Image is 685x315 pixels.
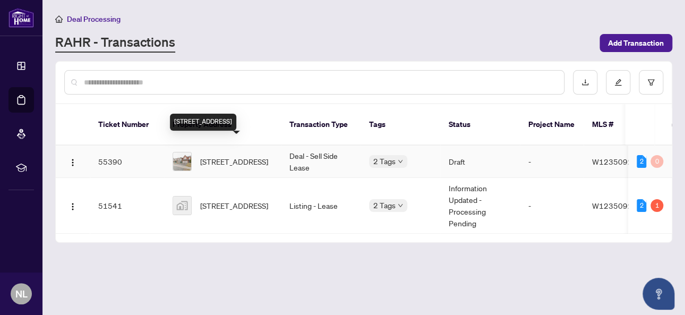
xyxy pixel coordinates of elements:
img: thumbnail-img [173,197,191,215]
img: logo [8,8,34,28]
td: - [520,178,584,234]
span: edit [614,79,622,86]
span: home [55,15,63,23]
button: Open asap [643,278,674,310]
td: Draft [440,146,520,178]
th: Project Name [520,104,584,146]
img: Logo [68,158,77,167]
th: Status [440,104,520,146]
span: W12350928 [592,201,637,210]
span: down [398,159,403,164]
span: 2 Tags [373,155,396,167]
button: filter [639,70,663,95]
span: W12350928 [592,157,637,166]
img: Logo [68,202,77,211]
a: RAHR - Transactions [55,33,175,53]
td: Deal - Sell Side Lease [281,146,361,178]
div: 2 [637,155,646,168]
button: download [573,70,597,95]
span: filter [647,79,655,86]
th: Property Address [164,104,281,146]
span: 2 Tags [373,199,396,211]
th: Ticket Number [90,104,164,146]
td: Information Updated - Processing Pending [440,178,520,234]
button: Logo [64,153,81,170]
span: download [581,79,589,86]
span: NL [15,286,28,301]
td: 55390 [90,146,164,178]
th: Tags [361,104,440,146]
div: [STREET_ADDRESS] [170,114,236,131]
span: [STREET_ADDRESS] [200,156,268,167]
span: down [398,203,403,208]
div: 1 [650,199,663,212]
button: edit [606,70,630,95]
button: Add Transaction [600,34,672,52]
td: Listing - Lease [281,178,361,234]
div: 2 [637,199,646,212]
div: 0 [650,155,663,168]
span: [STREET_ADDRESS] [200,200,268,211]
th: Transaction Type [281,104,361,146]
span: Deal Processing [67,14,121,24]
img: thumbnail-img [173,152,191,171]
th: MLS # [584,104,647,146]
span: Add Transaction [608,35,664,52]
td: - [520,146,584,178]
td: 51541 [90,178,164,234]
button: Logo [64,197,81,214]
